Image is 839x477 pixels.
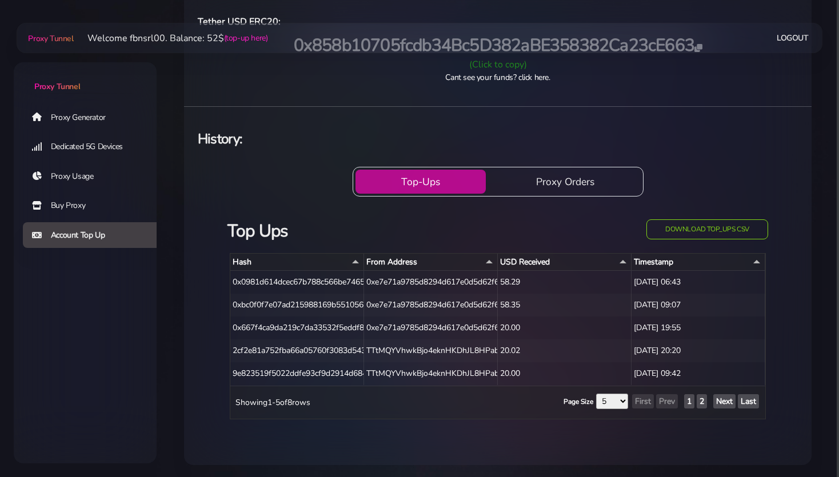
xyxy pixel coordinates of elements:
[23,193,166,219] a: Buy Proxy
[500,256,629,268] div: USD Received
[23,222,166,248] a: Account Top Up
[364,339,498,362] div: TTtMQYVhwkBjo4eknHKDhJL8HPabdVFUmk
[230,362,364,385] div: 9e823519f5022ddfe93cf9d2914d684113f84e9be0b9f3315948be3c7b2d624e
[224,32,268,44] a: (top-up here)
[227,219,584,243] h3: Top Ups
[713,394,736,408] button: Next Page
[632,339,765,362] div: [DATE] 20:20
[280,397,287,408] span: of
[632,394,654,408] button: First Page
[632,362,765,385] div: [DATE] 09:42
[632,271,765,294] div: [DATE] 06:43
[198,130,798,149] h4: History:
[697,394,707,408] button: Show Page 2
[632,316,765,339] div: [DATE] 19:55
[230,316,364,339] div: 0x667f4ca9da219c7da33532f5eddf8b58c1664a4e93e87baaa63a6872df4e6efb
[564,396,593,407] label: Page Size
[364,316,498,339] div: 0xe7e71a9785d8294d617e0d5d62f68c106b3e12a3
[23,104,166,130] a: Proxy Generator
[777,27,809,49] a: Logout
[74,31,268,45] li: Welcome fbnsrl00. Balance: 52$
[364,362,498,385] div: TTtMQYVhwkBjo4eknHKDhJL8HPabdVFUmk
[498,294,632,316] div: 58.35
[23,134,166,160] a: Dedicated 5G Devices
[355,170,486,194] button: Top-Ups
[191,58,805,71] div: (Click to copy)
[490,170,641,194] button: Proxy Orders
[656,394,678,408] button: Prev Page
[28,33,73,44] span: Proxy Tunnel
[230,294,364,316] div: 0xbc0f0f7e07ad215988169b5510566a48c2211d21b2f896b5a39c334257823b73
[632,294,765,316] div: [DATE] 09:07
[23,163,166,190] a: Proxy Usage
[26,29,73,47] a: Proxy Tunnel
[646,219,768,239] button: Download top_ups CSV
[634,256,762,268] div: Timestamp
[267,397,280,408] span: 1-5
[498,271,632,294] div: 58.29
[445,72,550,83] a: Cant see your funds? click here.
[784,422,825,463] iframe: Webchat Widget
[738,394,759,408] button: Last Page
[230,271,364,294] div: 0x0981d614dcec67b788c566be74659a3c67632ecce3b8873b2436e7c09c2c29aa
[287,397,292,408] span: 8
[230,339,364,362] div: 2cf2e81a752fba66a05760f3083d543902592c15c9a086e7980110d786a15df0
[596,394,628,409] select: Page Size
[366,256,495,268] div: From Address
[198,14,798,29] h6: Tether USD ERC20:
[235,397,267,408] span: Showing
[498,339,632,362] div: 20.02
[233,256,361,268] div: Hash
[364,271,498,294] div: 0xe7e71a9785d8294d617e0d5d62f68c106b3e12a3
[498,362,632,385] div: 20.00
[684,394,694,408] button: Show Page 1
[34,81,80,92] span: Proxy Tunnel
[292,397,310,408] span: rows
[14,62,157,93] a: Proxy Tunnel
[364,294,498,316] div: 0xe7e71a9785d8294d617e0d5d62f68c106b3e12a3
[498,316,632,339] div: 20.00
